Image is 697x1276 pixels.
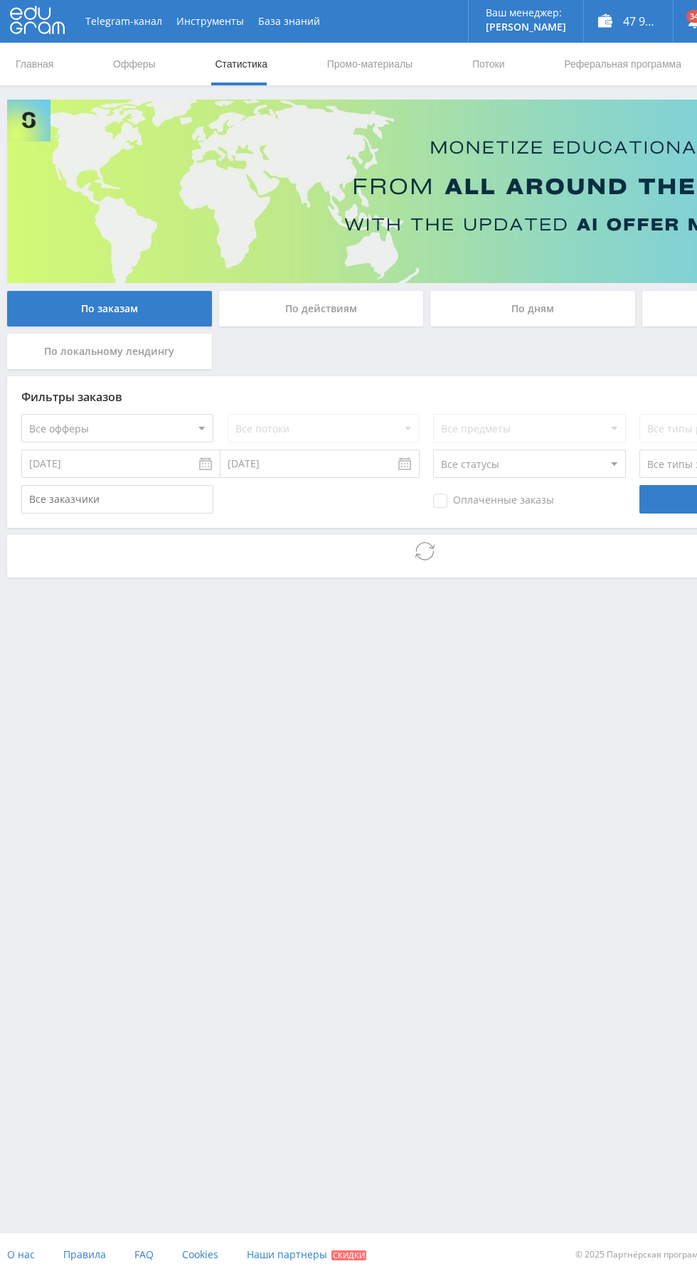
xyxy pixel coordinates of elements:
span: Скидки [331,1250,366,1260]
span: Наши партнеры [247,1248,327,1261]
div: По дням [430,291,635,326]
a: Потоки [471,43,506,85]
p: [PERSON_NAME] [486,21,566,33]
a: Реферальная программа [563,43,683,85]
span: Cookies [182,1248,218,1261]
a: Главная [14,43,55,85]
a: Офферы [112,43,157,85]
div: По заказам [7,291,212,326]
a: Промо-материалы [326,43,414,85]
a: О нас [7,1233,35,1276]
span: Правила [63,1248,106,1261]
a: Статистика [213,43,269,85]
div: По действиям [219,291,424,326]
a: FAQ [134,1233,154,1276]
span: FAQ [134,1248,154,1261]
span: О нас [7,1248,35,1261]
a: Правила [63,1233,106,1276]
p: Ваш менеджер: [486,7,566,18]
a: Наши партнеры Скидки [247,1233,366,1276]
input: Все заказчики [21,485,213,514]
a: Cookies [182,1233,218,1276]
div: По локальному лендингу [7,334,212,369]
span: Оплаченные заказы [433,494,554,508]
